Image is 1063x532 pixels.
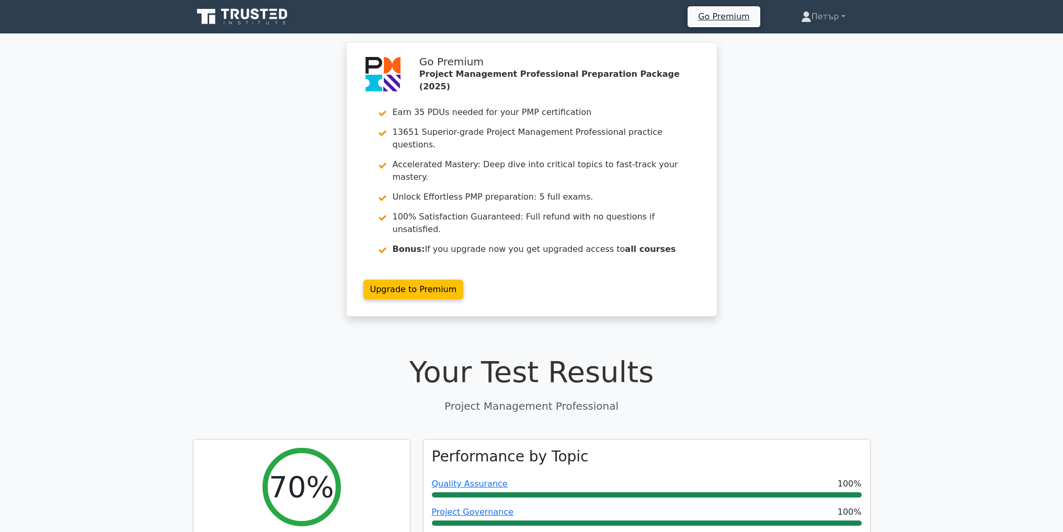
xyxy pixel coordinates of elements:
[193,354,871,389] h1: Your Test Results
[692,9,756,24] a: Go Premium
[432,479,508,489] a: Quality Assurance
[838,506,862,518] span: 100%
[193,398,871,414] p: Project Management Professional
[776,6,871,27] a: Петър
[269,469,334,504] h2: 70%
[363,280,464,299] a: Upgrade to Premium
[432,448,589,466] h3: Performance by Topic
[432,507,513,517] a: Project Governance
[838,478,862,490] span: 100%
